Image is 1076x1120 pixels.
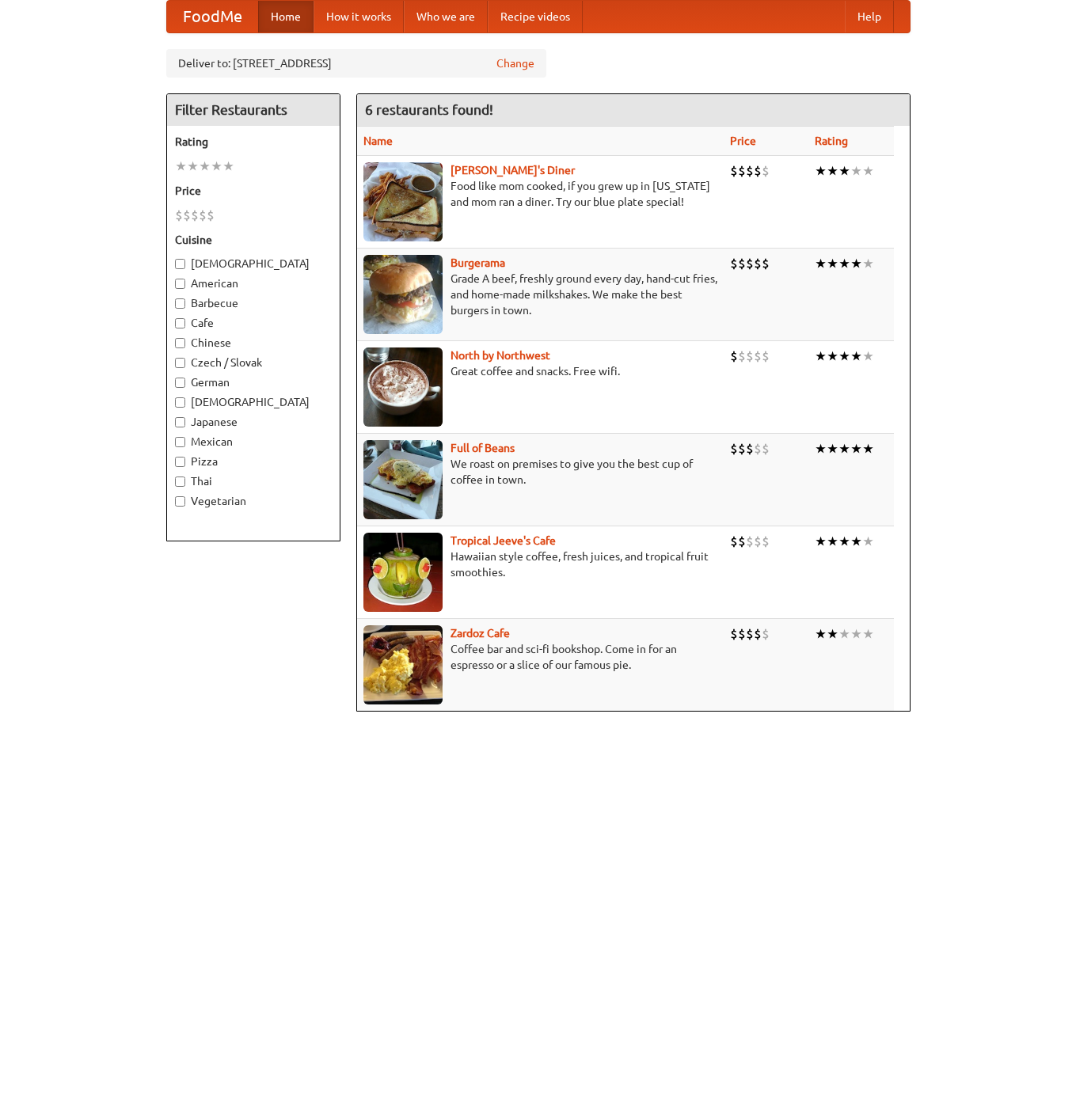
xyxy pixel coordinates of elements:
[175,394,332,410] label: [DEMOGRAPHIC_DATA]
[746,440,754,457] li: $
[451,627,510,640] a: Zardoz Cafe
[207,207,215,224] li: $
[175,335,332,351] label: Chinese
[314,1,404,32] a: How it works
[815,347,827,365] li: ★
[754,162,762,180] li: $
[815,533,827,550] li: ★
[363,178,717,210] p: Food like mom cooked, if you grew up in [US_STATE] and mom ran a diner. Try our blue plate special!
[496,55,534,71] a: Change
[175,417,185,427] input: Japanese
[363,456,717,488] p: We roast on premises to give you the best cup of coffee in town.
[175,275,332,291] label: American
[451,164,575,177] a: [PERSON_NAME]'s Diner
[850,347,862,365] li: ★
[815,162,827,180] li: ★
[838,440,850,457] li: ★
[738,162,746,180] li: $
[451,256,505,269] a: Burgerama
[167,94,340,126] h4: Filter Restaurants
[850,162,862,180] li: ★
[730,255,738,272] li: $
[827,440,838,457] li: ★
[754,347,762,365] li: $
[199,207,207,224] li: $
[730,347,738,365] li: $
[730,533,738,550] li: $
[175,338,185,348] input: Chinese
[815,135,848,147] a: Rating
[838,162,850,180] li: ★
[175,358,185,368] input: Czech / Slovak
[167,1,258,32] a: FoodMe
[746,347,754,365] li: $
[838,533,850,550] li: ★
[258,1,314,32] a: Home
[862,162,874,180] li: ★
[746,255,754,272] li: $
[211,158,222,175] li: ★
[762,625,770,643] li: $
[754,255,762,272] li: $
[175,434,332,450] label: Mexican
[175,315,332,331] label: Cafe
[222,158,234,175] li: ★
[850,440,862,457] li: ★
[175,256,332,271] label: [DEMOGRAPHIC_DATA]
[363,363,717,379] p: Great coffee and snacks. Free wifi.
[738,440,746,457] li: $
[738,255,746,272] li: $
[815,255,827,272] li: ★
[838,255,850,272] li: ★
[738,347,746,365] li: $
[183,207,191,224] li: $
[850,255,862,272] li: ★
[827,533,838,550] li: ★
[365,102,493,117] ng-pluralize: 6 restaurants found!
[850,625,862,643] li: ★
[363,135,393,147] a: Name
[175,183,332,199] h5: Price
[762,162,770,180] li: $
[451,534,556,547] b: Tropical Jeeve's Cafe
[762,347,770,365] li: $
[363,271,717,318] p: Grade A beef, freshly ground every day, hand-cut fries, and home-made milkshakes. We make the bes...
[762,440,770,457] li: $
[827,255,838,272] li: ★
[363,533,443,612] img: jeeves.jpg
[175,279,185,289] input: American
[862,440,874,457] li: ★
[451,349,550,362] a: North by Northwest
[762,255,770,272] li: $
[738,533,746,550] li: $
[175,374,332,390] label: German
[754,440,762,457] li: $
[838,347,850,365] li: ★
[730,440,738,457] li: $
[827,347,838,365] li: ★
[746,533,754,550] li: $
[827,625,838,643] li: ★
[175,318,185,328] input: Cafe
[451,442,515,454] b: Full of Beans
[175,476,185,487] input: Thai
[363,255,443,334] img: burgerama.jpg
[175,397,185,408] input: [DEMOGRAPHIC_DATA]
[862,347,874,365] li: ★
[363,162,443,241] img: sallys.jpg
[850,533,862,550] li: ★
[730,625,738,643] li: $
[175,355,332,370] label: Czech / Slovak
[862,625,874,643] li: ★
[175,298,185,309] input: Barbecue
[754,625,762,643] li: $
[363,625,443,704] img: zardoz.jpg
[754,533,762,550] li: $
[363,347,443,427] img: north.jpg
[175,414,332,430] label: Japanese
[199,158,211,175] li: ★
[175,158,187,175] li: ★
